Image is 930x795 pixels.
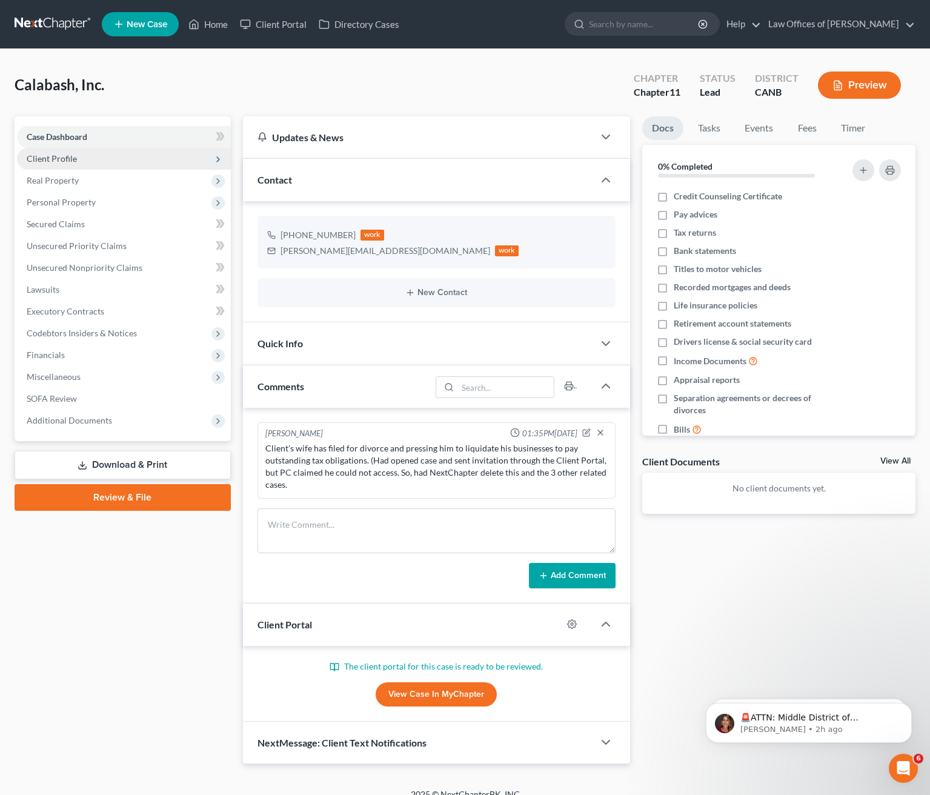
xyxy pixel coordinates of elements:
[658,161,712,171] strong: 0% Completed
[27,131,87,142] span: Case Dashboard
[17,235,231,257] a: Unsecured Priority Claims
[27,153,77,164] span: Client Profile
[15,76,104,93] span: Calabash, Inc.
[360,230,385,241] div: work
[700,85,736,99] div: Lead
[674,355,746,367] span: Income Documents
[688,116,730,140] a: Tasks
[529,563,616,588] button: Add Comment
[127,20,167,29] span: New Case
[674,318,791,330] span: Retirement account statements
[634,85,680,99] div: Chapter
[674,336,812,348] span: Drivers license & social security card
[495,245,519,256] div: work
[669,86,680,98] span: 11
[27,306,104,316] span: Executory Contracts
[27,371,81,382] span: Miscellaneous
[17,126,231,148] a: Case Dashboard
[880,457,911,465] a: View All
[889,754,918,783] iframe: Intercom live chat
[27,284,59,294] span: Lawsuits
[27,350,65,360] span: Financials
[674,299,757,311] span: Life insurance policies
[15,484,231,511] a: Review & File
[27,175,79,185] span: Real Property
[589,13,700,35] input: Search by name...
[265,428,323,440] div: [PERSON_NAME]
[257,619,312,630] span: Client Portal
[652,482,906,494] p: No client documents yet.
[674,190,782,202] span: Credit Counseling Certificate
[831,116,875,140] a: Timer
[762,13,915,35] a: Law Offices of [PERSON_NAME]
[914,754,923,763] span: 6
[281,245,490,257] div: [PERSON_NAME][EMAIL_ADDRESS][DOMAIN_NAME]
[674,424,690,436] span: Bills
[674,245,736,257] span: Bank statements
[27,219,85,229] span: Secured Claims
[642,116,683,140] a: Docs
[755,85,799,99] div: CANB
[27,328,137,338] span: Codebtors Insiders & Notices
[27,197,96,207] span: Personal Property
[17,388,231,410] a: SOFA Review
[257,381,304,392] span: Comments
[257,131,579,144] div: Updates & News
[688,677,930,762] iframe: Intercom notifications message
[27,415,112,425] span: Additional Documents
[17,257,231,279] a: Unsecured Nonpriority Claims
[642,455,720,468] div: Client Documents
[257,660,616,673] p: The client portal for this case is ready to be reviewed.
[313,13,405,35] a: Directory Cases
[265,442,608,491] div: Client's wife has filed for divorce and pressing him to liquidate his businesses to pay outstandi...
[27,262,142,273] span: Unsecured Nonpriority Claims
[27,241,127,251] span: Unsecured Priority Claims
[674,281,791,293] span: Recorded mortgages and deeds
[17,301,231,322] a: Executory Contracts
[674,374,740,386] span: Appraisal reports
[755,72,799,85] div: District
[720,13,761,35] a: Help
[634,72,680,85] div: Chapter
[182,13,234,35] a: Home
[788,116,826,140] a: Fees
[281,229,356,241] div: [PHONE_NUMBER]
[257,338,303,349] span: Quick Info
[17,213,231,235] a: Secured Claims
[458,377,554,397] input: Search...
[27,393,77,404] span: SOFA Review
[735,116,783,140] a: Events
[674,392,837,416] span: Separation agreements or decrees of divorces
[674,208,717,221] span: Pay advices
[674,227,716,239] span: Tax returns
[674,263,762,275] span: Titles to motor vehicles
[257,174,292,185] span: Contact
[522,428,577,439] span: 01:35PM[DATE]
[234,13,313,35] a: Client Portal
[700,72,736,85] div: Status
[818,72,901,99] button: Preview
[376,682,497,707] a: View Case in MyChapter
[17,279,231,301] a: Lawsuits
[267,288,606,298] button: New Contact
[15,451,231,479] a: Download & Print
[257,737,427,748] span: NextMessage: Client Text Notifications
